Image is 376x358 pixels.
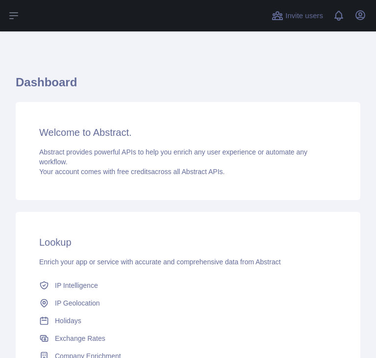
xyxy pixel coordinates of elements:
[55,298,100,308] span: IP Geolocation
[35,277,341,294] a: IP Intelligence
[35,312,341,330] a: Holidays
[39,258,281,266] span: Enrich your app or service with accurate and comprehensive data from Abstract
[117,168,151,176] span: free credits
[35,294,341,312] a: IP Geolocation
[39,148,307,166] span: Abstract provides powerful APIs to help you enrich any user experience or automate any workflow.
[55,281,98,290] span: IP Intelligence
[16,75,360,98] h1: Dashboard
[39,126,337,139] h3: Welcome to Abstract.
[39,235,337,249] h3: Lookup
[39,168,225,176] span: Your account comes with across all Abstract APIs.
[270,8,325,24] button: Invite users
[55,316,81,326] span: Holidays
[285,10,323,22] span: Invite users
[55,333,105,343] span: Exchange Rates
[35,330,341,347] a: Exchange Rates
